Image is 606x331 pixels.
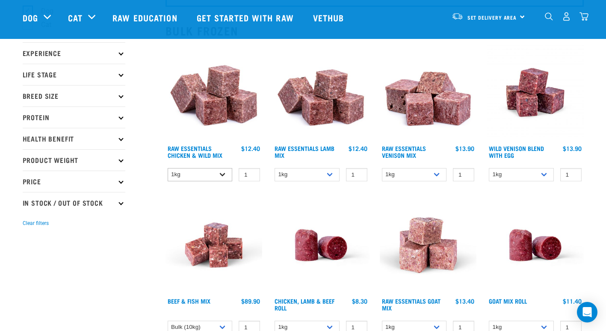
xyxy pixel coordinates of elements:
[577,302,597,322] div: Open Intercom Messenger
[275,147,334,157] a: Raw Essentials Lamb Mix
[104,0,188,35] a: Raw Education
[352,298,367,304] div: $8.30
[380,197,477,294] img: Goat M Ix 38448
[166,44,263,141] img: Pile Of Cubed Chicken Wild Meat Mix
[23,192,125,213] p: In Stock / Out Of Stock
[380,44,477,141] img: 1113 RE Venison Mix 01
[68,11,83,24] a: Cat
[23,219,49,227] button: Clear filters
[188,0,304,35] a: Get started with Raw
[487,197,584,294] img: Raw Essentials Chicken Lamb Beef Bulk Minced Raw Dog Food Roll Unwrapped
[346,168,367,181] input: 1
[23,171,125,192] p: Price
[168,147,222,157] a: Raw Essentials Chicken & Wild Mix
[563,145,582,152] div: $13.90
[455,145,474,152] div: $13.90
[467,16,517,19] span: Set Delivery Area
[166,197,263,294] img: Beef Mackerel 1
[272,44,370,141] img: ?1041 RE Lamb Mix 01
[241,145,260,152] div: $12.40
[455,298,474,304] div: $13.40
[579,12,588,21] img: home-icon@2x.png
[23,149,125,171] p: Product Weight
[23,11,38,24] a: Dog
[382,299,440,309] a: Raw Essentials Goat Mix
[349,145,367,152] div: $12.40
[304,0,355,35] a: Vethub
[23,85,125,106] p: Breed Size
[23,42,125,64] p: Experience
[545,12,553,21] img: home-icon-1@2x.png
[239,168,260,181] input: 1
[168,299,210,302] a: Beef & Fish Mix
[563,298,582,304] div: $11.40
[487,44,584,141] img: Venison Egg 1616
[489,299,527,302] a: Goat Mix Roll
[23,64,125,85] p: Life Stage
[560,168,582,181] input: 1
[23,106,125,128] p: Protein
[382,147,426,157] a: Raw Essentials Venison Mix
[562,12,571,21] img: user.png
[23,128,125,149] p: Health Benefit
[275,299,334,309] a: Chicken, Lamb & Beef Roll
[272,197,370,294] img: Raw Essentials Chicken Lamb Beef Bulk Minced Raw Dog Food Roll Unwrapped
[452,12,463,20] img: van-moving.png
[489,147,544,157] a: Wild Venison Blend with Egg
[241,298,260,304] div: $89.90
[453,168,474,181] input: 1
